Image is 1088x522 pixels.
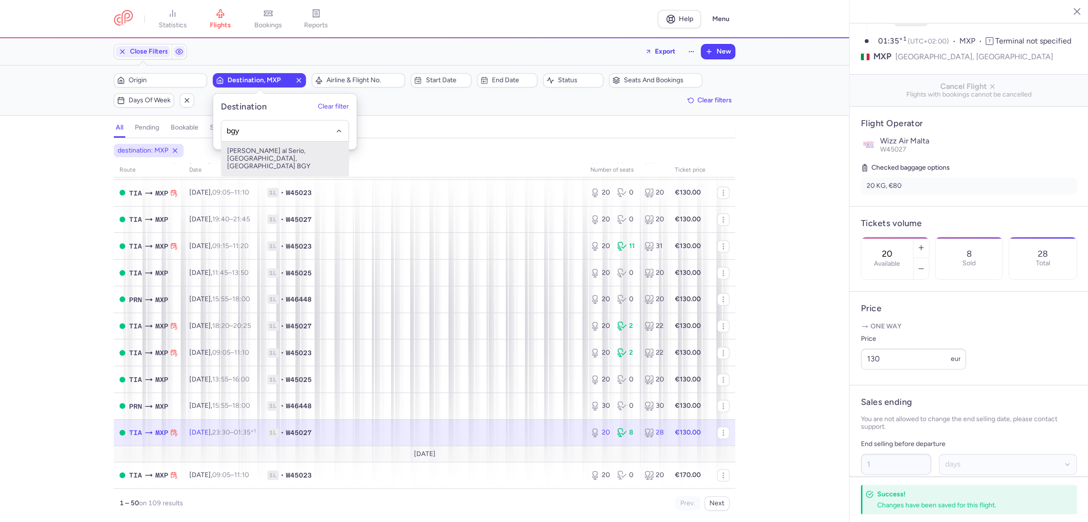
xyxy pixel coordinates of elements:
[267,188,279,197] span: 1L
[286,470,312,480] span: W45023
[286,241,312,251] span: W45023
[155,188,168,198] span: Milano Malpensa, Milano, Italy
[226,125,343,136] input: -searchbox
[590,428,609,437] div: 20
[267,268,279,278] span: 1L
[675,322,701,330] strong: €130.00
[590,470,609,480] div: 20
[995,36,1071,45] span: Terminal not specified
[129,76,204,84] span: Origin
[212,242,229,250] time: 09:15
[959,36,986,47] span: MXP
[590,188,609,197] div: 20
[558,76,600,84] span: Status
[697,97,732,104] span: Clear filters
[861,333,966,345] label: Price
[617,428,636,437] div: 8
[135,123,159,132] h4: pending
[114,44,172,59] button: Close Filters
[232,402,250,410] time: 18:00
[234,348,249,357] time: 11:10
[590,348,609,358] div: 20
[189,242,249,250] span: [DATE],
[617,241,636,251] div: 11
[861,322,1077,331] p: One way
[669,163,711,177] th: Ticket price
[857,82,1081,91] span: Cancel Flight
[129,188,142,198] span: TIA
[492,76,534,84] span: End date
[118,146,168,155] span: destination: MXP
[908,37,949,45] span: (UTC+02:00)
[304,21,328,30] span: reports
[861,397,912,408] h4: Sales ending
[590,401,609,411] div: 30
[590,268,609,278] div: 20
[281,401,284,411] span: •
[617,321,636,331] div: 2
[286,428,312,437] span: W45027
[233,242,249,250] time: 11:20
[212,375,228,383] time: 13:55
[644,188,664,197] div: 20
[675,215,701,223] strong: €130.00
[590,215,609,224] div: 20
[679,15,693,22] span: Help
[543,73,603,87] button: Status
[267,215,279,224] span: 1L
[155,294,168,305] span: Milano Malpensa, Milano, Italy
[644,348,664,358] div: 22
[233,322,251,330] time: 20:25
[267,241,279,251] span: 1L
[281,348,284,358] span: •
[149,9,196,30] a: statistics
[644,321,664,331] div: 22
[857,91,1081,98] span: Flights with bookings cannot be cancelled
[986,37,993,45] span: T
[286,321,312,331] span: W45027
[675,496,700,511] button: Prev.
[212,188,230,196] time: 09:05
[210,123,235,132] h4: sold out
[212,295,228,303] time: 15:55
[286,268,312,278] span: W45025
[129,321,142,331] span: TIA
[617,215,636,224] div: 0
[326,76,402,84] span: Airline & Flight No.
[292,9,340,30] a: reports
[281,268,284,278] span: •
[189,402,250,410] span: [DATE],
[267,375,279,384] span: 1L
[212,402,228,410] time: 15:55
[114,10,133,28] a: CitizenPlane red outlined logo
[232,295,250,303] time: 18:00
[221,141,348,176] span: [PERSON_NAME] al Serio, [GEOGRAPHIC_DATA], [GEOGRAPHIC_DATA] BGY
[129,374,142,385] span: TIA
[861,303,1077,314] h4: Price
[286,401,312,411] span: W46448
[675,375,701,383] strong: €130.00
[244,9,292,30] a: bookings
[585,163,669,177] th: number of seats
[624,76,699,84] span: Seats and bookings
[951,355,961,363] span: eur
[129,470,142,480] span: TIA
[212,375,250,383] span: –
[116,123,123,132] h4: all
[877,489,1056,499] h4: Success!
[261,163,585,177] th: Flight number
[212,295,250,303] span: –
[675,188,701,196] strong: €130.00
[477,73,537,87] button: End date
[286,188,312,197] span: W45023
[212,269,249,277] span: –
[675,402,701,410] strong: €130.00
[212,188,249,196] span: –
[1038,249,1048,259] p: 28
[212,348,230,357] time: 09:05
[114,163,184,177] th: route
[877,500,1056,510] div: Changes have been saved for this flight.
[644,294,664,304] div: 20
[861,177,1077,195] li: 20 KG, €80
[878,36,908,45] time: 01:35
